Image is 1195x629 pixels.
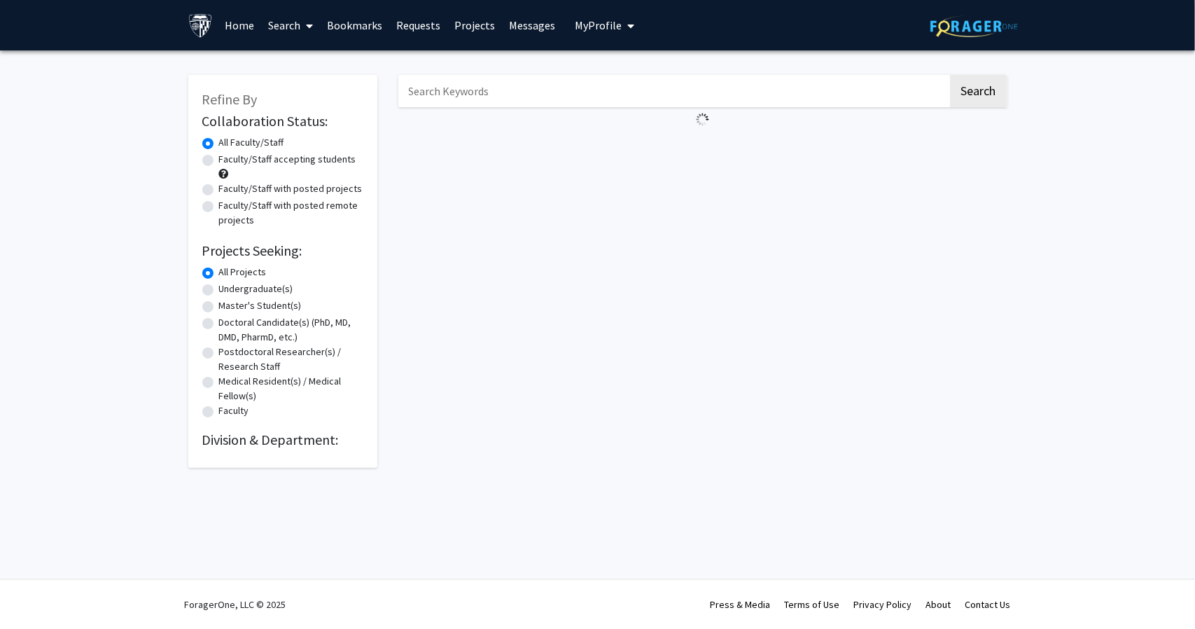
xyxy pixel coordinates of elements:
label: All Faculty/Staff [219,135,284,150]
img: ForagerOne Logo [930,15,1018,37]
h2: Collaboration Status: [202,113,363,130]
a: Requests [389,1,447,50]
label: Faculty/Staff with posted projects [219,181,363,196]
label: Master's Student(s) [219,298,302,313]
a: Press & Media [711,598,771,611]
label: Faculty/Staff with posted remote projects [219,198,363,228]
span: Refine By [202,90,258,108]
img: Johns Hopkins University Logo [188,13,213,38]
label: Faculty/Staff accepting students [219,152,356,167]
iframe: Chat [1135,566,1184,618]
a: Privacy Policy [854,598,912,611]
a: Contact Us [965,598,1011,611]
button: Search [950,75,1007,107]
h2: Projects Seeking: [202,242,363,259]
label: Postdoctoral Researcher(s) / Research Staff [219,345,363,374]
a: Search [261,1,320,50]
h2: Division & Department: [202,431,363,448]
label: All Projects [219,265,267,279]
a: Terms of Use [785,598,840,611]
label: Medical Resident(s) / Medical Fellow(s) [219,374,363,403]
a: About [926,598,951,611]
div: ForagerOne, LLC © 2025 [185,580,286,629]
label: Undergraduate(s) [219,282,293,296]
label: Faculty [219,403,249,418]
a: Bookmarks [320,1,389,50]
a: Home [218,1,261,50]
label: Doctoral Candidate(s) (PhD, MD, DMD, PharmD, etc.) [219,315,363,345]
nav: Page navigation [398,132,1007,164]
img: Loading [690,107,715,132]
a: Projects [447,1,502,50]
a: Messages [502,1,562,50]
span: My Profile [575,18,622,32]
input: Search Keywords [398,75,948,107]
